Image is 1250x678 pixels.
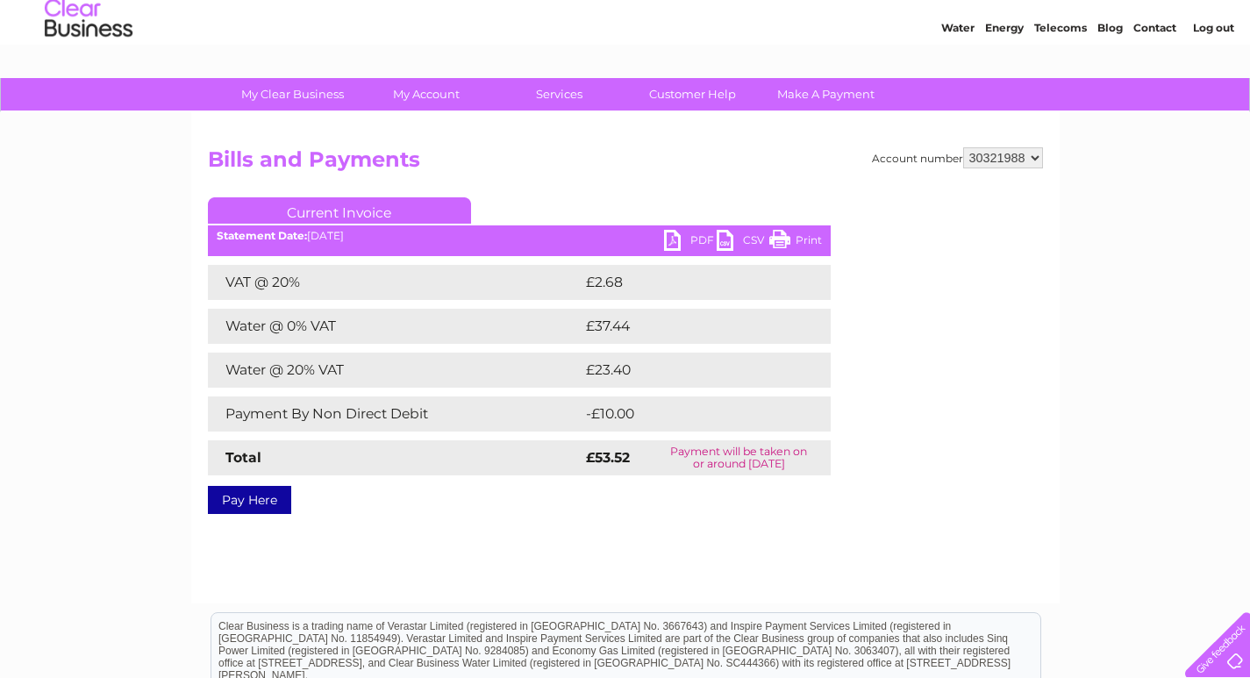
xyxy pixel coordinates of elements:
a: Water [941,75,975,88]
a: PDF [664,230,717,255]
td: Payment will be taken on or around [DATE] [647,440,831,475]
a: Make A Payment [754,78,898,111]
td: Water @ 20% VAT [208,353,582,388]
a: Current Invoice [208,197,471,224]
div: [DATE] [208,230,831,242]
a: CSV [717,230,769,255]
a: Contact [1133,75,1176,88]
td: -£10.00 [582,396,797,432]
div: Account number [872,147,1043,168]
a: Pay Here [208,486,291,514]
a: Log out [1193,75,1234,88]
a: Services [487,78,632,111]
td: VAT @ 20% [208,265,582,300]
a: Print [769,230,822,255]
b: Statement Date: [217,229,307,242]
td: Payment By Non Direct Debit [208,396,582,432]
a: Energy [985,75,1024,88]
a: 0333 014 3131 [919,9,1040,31]
td: £2.68 [582,265,790,300]
h2: Bills and Payments [208,147,1043,181]
strong: £53.52 [586,449,630,466]
a: My Clear Business [220,78,365,111]
img: logo.png [44,46,133,99]
a: My Account [354,78,498,111]
td: £23.40 [582,353,796,388]
td: Water @ 0% VAT [208,309,582,344]
strong: Total [225,449,261,466]
div: Clear Business is a trading name of Verastar Limited (registered in [GEOGRAPHIC_DATA] No. 3667643... [211,10,1040,85]
a: Blog [1097,75,1123,88]
a: Customer Help [620,78,765,111]
td: £37.44 [582,309,795,344]
a: Telecoms [1034,75,1087,88]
